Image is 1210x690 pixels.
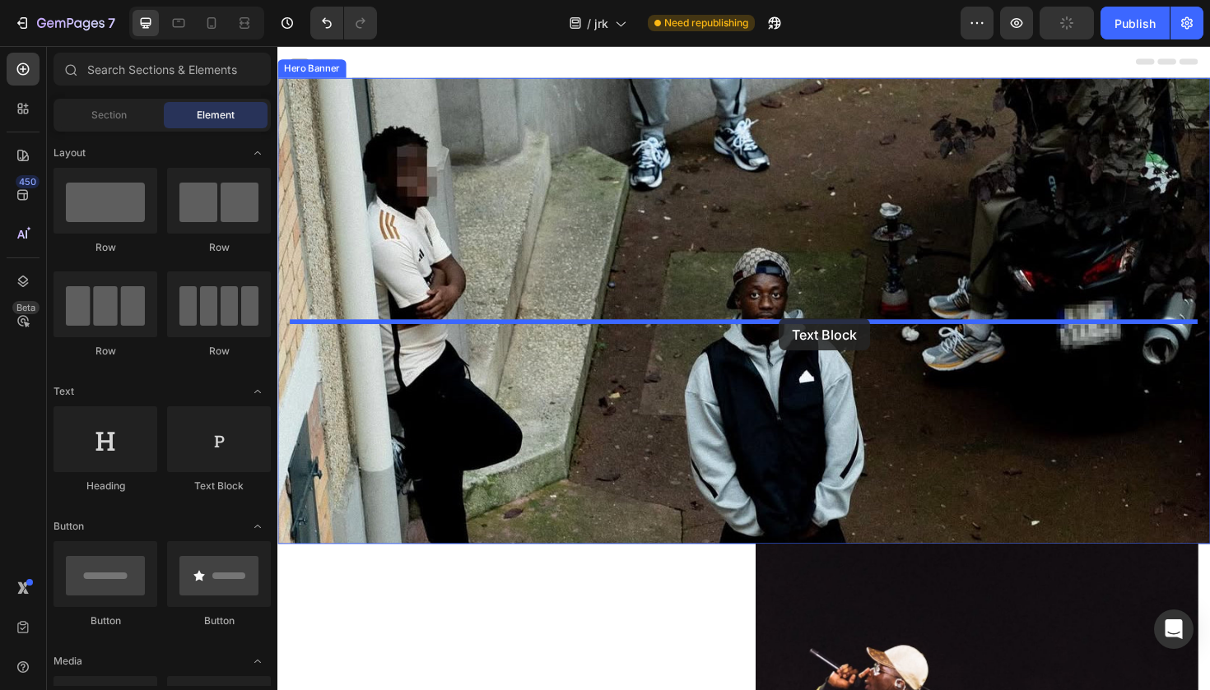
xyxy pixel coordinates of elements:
span: Section [91,108,127,123]
span: Text [54,384,74,399]
span: Button [54,519,84,534]
span: Toggle open [244,140,271,166]
span: Element [197,108,235,123]
input: Search Sections & Elements [54,53,271,86]
span: Toggle open [244,378,271,405]
span: Media [54,654,82,669]
button: 7 [7,7,123,39]
div: Button [167,614,271,628]
div: Heading [54,479,157,493]
div: Text Block [167,479,271,493]
div: Row [167,240,271,255]
div: Row [54,240,157,255]
span: Toggle open [244,513,271,539]
div: Row [167,344,271,359]
iframe: Design area [277,46,1210,690]
p: 7 [108,13,115,33]
span: Need republishing [664,16,748,30]
div: Beta [12,301,40,314]
span: Layout [54,146,86,160]
div: Publish [1115,15,1156,32]
div: 450 [16,175,40,188]
span: Toggle open [244,648,271,674]
button: Publish [1101,7,1170,39]
div: Row [54,344,157,359]
div: Undo/Redo [310,7,377,39]
div: Button [54,614,157,628]
div: Open Intercom Messenger [1154,609,1194,649]
span: jrk [594,15,608,32]
span: / [587,15,591,32]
